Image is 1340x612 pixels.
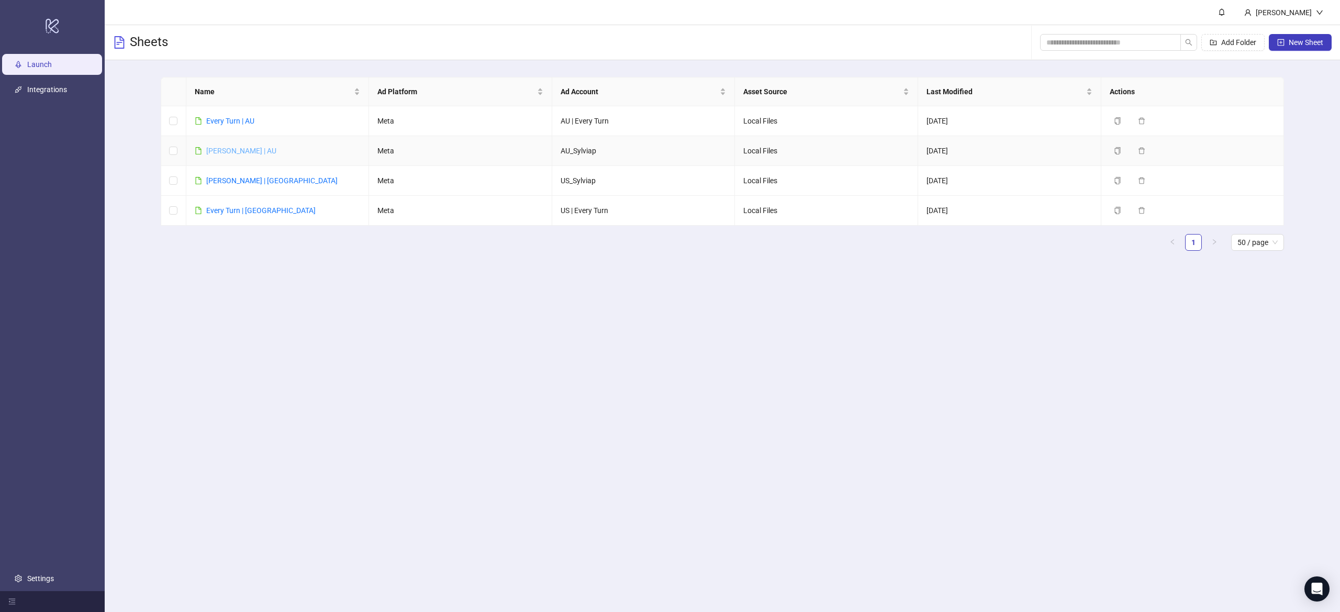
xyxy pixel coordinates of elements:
span: user [1244,9,1252,16]
span: delete [1138,177,1145,184]
span: folder-add [1210,39,1217,46]
span: plus-square [1277,39,1285,46]
td: Local Files [735,166,918,196]
span: Ad Platform [377,86,535,97]
td: AU_Sylviap [552,136,735,166]
span: Ad Account [561,86,718,97]
span: file [195,207,202,214]
a: Every Turn | [GEOGRAPHIC_DATA] [206,206,316,215]
h3: Sheets [130,34,168,51]
td: Local Files [735,136,918,166]
td: [DATE] [918,166,1101,196]
td: Local Files [735,196,918,226]
span: down [1316,9,1323,16]
td: Meta [369,106,552,136]
span: copy [1114,147,1121,154]
th: Ad Account [552,77,735,106]
button: left [1164,234,1181,251]
td: US | Every Turn [552,196,735,226]
li: Next Page [1206,234,1223,251]
span: 50 / page [1237,235,1278,250]
a: 1 [1186,235,1201,250]
th: Last Modified [918,77,1101,106]
div: Open Intercom Messenger [1304,576,1330,602]
span: copy [1114,207,1121,214]
span: file [195,177,202,184]
td: [DATE] [918,106,1101,136]
span: file-text [113,36,126,49]
li: 1 [1185,234,1202,251]
td: [DATE] [918,196,1101,226]
th: Ad Platform [369,77,552,106]
td: Meta [369,196,552,226]
a: Every Turn | AU [206,117,254,125]
span: copy [1114,177,1121,184]
span: Last Modified [926,86,1084,97]
span: right [1211,239,1218,245]
th: Actions [1101,77,1285,106]
span: Name [195,86,352,97]
span: Asset Source [743,86,901,97]
span: delete [1138,207,1145,214]
span: Add Folder [1221,38,1256,47]
a: Settings [27,574,54,583]
div: [PERSON_NAME] [1252,7,1316,18]
span: copy [1114,117,1121,125]
span: file [195,117,202,125]
td: Meta [369,136,552,166]
li: Previous Page [1164,234,1181,251]
a: Integrations [27,85,67,94]
td: AU | Every Turn [552,106,735,136]
span: menu-fold [8,598,16,605]
button: Add Folder [1201,34,1265,51]
div: Page Size [1231,234,1284,251]
span: bell [1218,8,1225,16]
span: left [1169,239,1176,245]
span: search [1185,39,1192,46]
span: delete [1138,117,1145,125]
span: New Sheet [1289,38,1323,47]
th: Name [186,77,370,106]
a: [PERSON_NAME] | [GEOGRAPHIC_DATA] [206,176,338,185]
td: Meta [369,166,552,196]
td: [DATE] [918,136,1101,166]
button: New Sheet [1269,34,1332,51]
span: file [195,147,202,154]
span: delete [1138,147,1145,154]
button: right [1206,234,1223,251]
td: US_Sylviap [552,166,735,196]
th: Asset Source [735,77,918,106]
a: Launch [27,60,52,69]
td: Local Files [735,106,918,136]
a: [PERSON_NAME] | AU [206,147,276,155]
